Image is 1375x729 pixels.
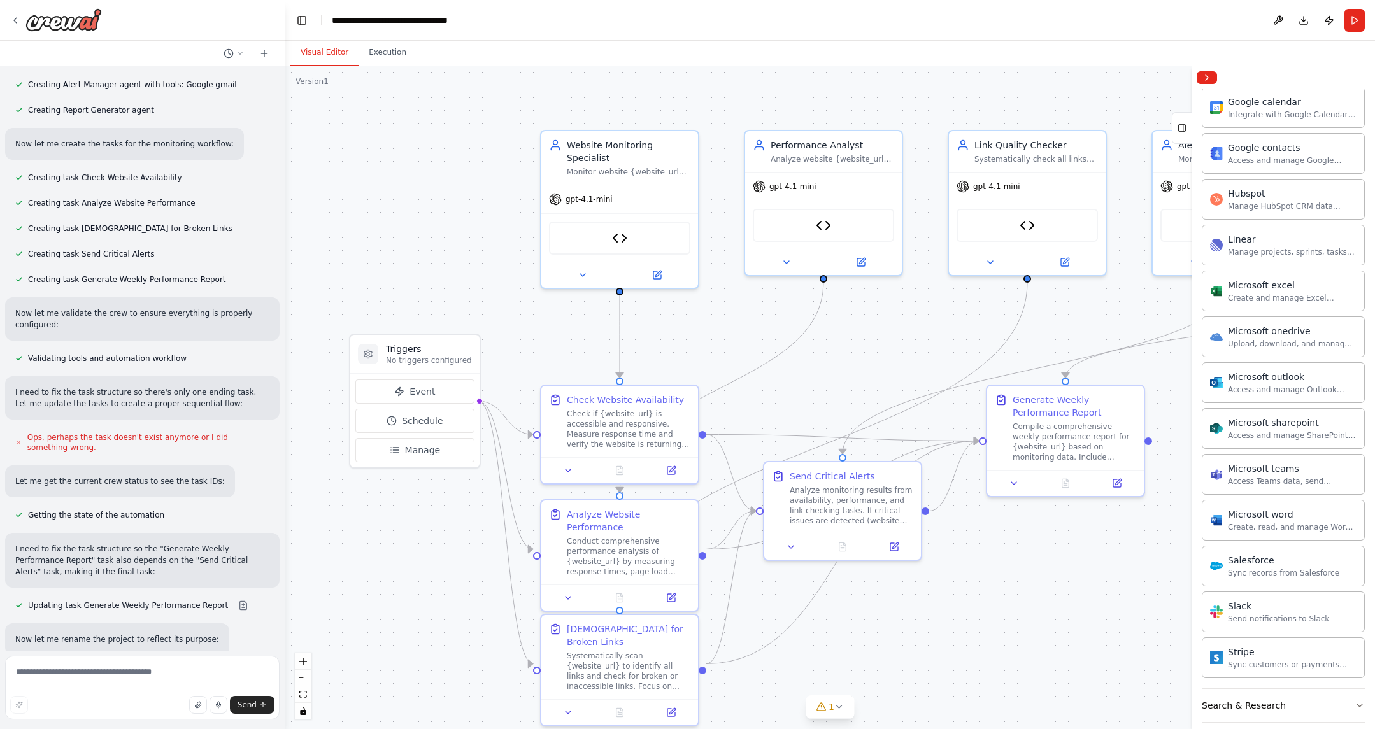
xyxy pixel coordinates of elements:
img: Google contacts [1210,147,1223,160]
div: Analyze Website Performance [567,508,690,534]
div: Manage HubSpot CRM data including contacts, deals, and companies. [1228,201,1357,211]
button: Switch to previous chat [218,46,249,61]
div: Manage projects, sprints, tasks, and bug tracking in Linear [1228,247,1357,257]
p: I need to fix the task structure so there's only one ending task. Let me update the tasks to crea... [15,386,269,409]
button: No output available [593,463,647,478]
div: Systematically scan {website_url} to identify all links and check for broken or inaccessible link... [567,651,690,691]
span: gpt-4.1-mini [566,194,613,204]
g: Edge from bc71de4e-3649-4ca1-b487-e32d6a3e87c3 to 47f589ce-8fb6-4c90-a072-2e0e98f058c2 [706,435,979,556]
div: Generate Weekly Performance ReportCompile a comprehensive weekly performance report for {website_... [986,385,1145,497]
button: Open in side panel [649,463,693,478]
div: Access Teams data, send messages, create meetings, and manage channels. [1228,476,1357,486]
span: Creating task Generate Weekly Performance Report [28,274,226,285]
button: zoom out [295,670,311,686]
div: Link Quality CheckerSystematically check all links on {website_url} to identify broken links, dea... [948,130,1107,276]
div: Access and manage Google Contacts, including personal contacts and directory information. [1228,155,1357,166]
div: Microsoft onedrive [1228,325,1357,337]
g: Edge from 7962dc5f-8fb7-4d53-8387-b11336c6fe8e to 47f589ce-8fb6-4c90-a072-2e0e98f058c2 [929,435,979,518]
div: React Flow controls [295,653,311,719]
button: Open in side panel [1095,476,1139,491]
div: Version 1 [296,76,329,87]
div: Sync customers or payments from Stripe [1228,660,1357,670]
button: Start a new chat [254,46,274,61]
span: Creating task [DEMOGRAPHIC_DATA] for Broken Links [28,223,232,234]
div: Send notifications to Slack [1228,614,1329,624]
button: Open in side panel [825,255,897,270]
g: Edge from e515c226-7e4d-4662-9367-6a3d11e4e735 to 7962dc5f-8fb7-4d53-8387-b11336c6fe8e [836,283,1237,454]
div: Monitor website monitoring results and send immediate alerts via {alert_method} when critical iss... [1178,154,1302,164]
button: toggle interactivity [295,703,311,719]
nav: breadcrumb [332,14,488,27]
img: Logo [25,8,102,31]
g: Edge from triggers to bc71de4e-3649-4ca1-b487-e32d6a3e87c3 [478,395,533,556]
button: Open in side panel [649,590,693,605]
g: Edge from 64487f9b-6598-47a7-a886-43363f550ed6 to 49f39c30-f1dd-45f3-8c34-94084581dcd7 [613,283,1034,607]
span: gpt-4.1-mini [973,181,1020,192]
g: Edge from triggers to 49f39c30-f1dd-45f3-8c34-94084581dcd7 [478,395,533,670]
button: Upload files [189,696,207,714]
div: Performance AnalystAnalyze website {website_url} performance metrics, identify performance bottle... [744,130,903,276]
p: I need to fix the task structure so the "Generate Weekly Performance Report" task also depends on... [15,543,269,577]
span: Getting the state of the automation [28,510,164,520]
button: Open in side panel [872,539,916,555]
span: gpt-4.1-mini [769,181,816,192]
button: Search & Research [1202,689,1365,722]
span: Validating tools and automation workflow [28,353,187,364]
img: Microsoft sharepoint [1210,422,1223,435]
div: Google contacts [1228,141,1357,154]
img: Microsoft excel [1210,285,1223,297]
div: Analyze monitoring results from availability, performance, and link checking tasks. If critical i... [790,485,913,526]
button: Open in side panel [621,267,693,283]
g: Edge from 49f39c30-f1dd-45f3-8c34-94084581dcd7 to 47f589ce-8fb6-4c90-a072-2e0e98f058c2 [706,435,979,670]
div: Integrate with Google Calendar to manage events, check availability, and access calendar data. [1228,110,1357,120]
div: Conduct comprehensive performance analysis of {website_url} by measuring response times, page loa... [567,536,690,577]
button: Collapse right sidebar [1197,71,1217,84]
button: No output available [816,539,870,555]
button: Send [230,696,274,714]
button: Event [355,379,474,404]
div: Create, read, and manage Word documents and text files in OneDrive or SharePoint. [1228,522,1357,532]
button: No output available [593,705,647,720]
button: 1 [806,695,855,719]
h3: Triggers [386,343,472,355]
img: Microsoft word [1210,514,1223,527]
button: No output available [593,590,647,605]
div: Send Critical Alerts [790,470,875,483]
div: Systematically check all links on {website_url} to identify broken links, dead pages, and navigat... [974,154,1098,164]
div: Google calendar [1228,96,1357,108]
span: Creating task Check Website Availability [28,173,182,183]
div: TriggersNo triggers configuredEventScheduleManage [349,334,481,469]
div: Microsoft word [1228,508,1357,521]
div: Check Website AvailabilityCheck if {website_url} is accessible and responsive. Measure response t... [540,385,699,485]
g: Edge from 74ee973e-c95b-40f7-8066-01b0ecb4fe0b to a8699183-9b5d-4613-af56-d24b98d08106 [613,283,626,378]
div: Microsoft outlook [1228,371,1357,383]
p: Now let me validate the crew to ensure everything is properly configured: [15,308,269,330]
div: Salesforce [1228,554,1339,567]
div: Sync records from Salesforce [1228,568,1339,578]
span: Ops, perhaps the task doesn't exist anymore or I did something wrong. [27,432,269,453]
img: Microsoft outlook [1210,376,1223,389]
div: Microsoft excel [1228,279,1357,292]
g: Edge from a8699183-9b5d-4613-af56-d24b98d08106 to 47f589ce-8fb6-4c90-a072-2e0e98f058c2 [706,428,979,448]
div: Generate Weekly Performance Report [1013,393,1136,419]
img: Website Availability Checker [612,230,627,246]
div: [DEMOGRAPHIC_DATA] for Broken Links [567,623,690,648]
div: Microsoft teams [1228,462,1357,475]
button: Open in side panel [1029,255,1101,270]
div: Analyze website {website_url} performance metrics, identify performance bottlenecks, and check fo... [771,154,894,164]
g: Edge from 49f39c30-f1dd-45f3-8c34-94084581dcd7 to 7962dc5f-8fb7-4d53-8387-b11336c6fe8e [706,505,756,670]
div: Website Monitoring Specialist [567,139,690,164]
button: zoom in [295,653,311,670]
span: 1 [829,700,834,713]
img: Google calendar [1210,101,1223,114]
span: Event [410,385,435,398]
g: Edge from triggers to a8699183-9b5d-4613-af56-d24b98d08106 [478,395,533,441]
img: Microsoft teams [1210,468,1223,481]
img: Slack [1210,605,1223,618]
div: Link Quality Checker [974,139,1098,152]
g: Edge from bc71de4e-3649-4ca1-b487-e32d6a3e87c3 to 7962dc5f-8fb7-4d53-8387-b11336c6fe8e [706,505,756,556]
div: Website Monitoring SpecialistMonitor website {website_url} for availability, performance, and bro... [540,130,699,289]
p: Now let me rename the project to reflect its purpose: [15,633,219,645]
div: Create and manage Excel workbooks, worksheets, tables, and charts in OneDrive or SharePoint. [1228,293,1357,303]
span: Updating task Generate Weekly Performance Report [28,600,228,611]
